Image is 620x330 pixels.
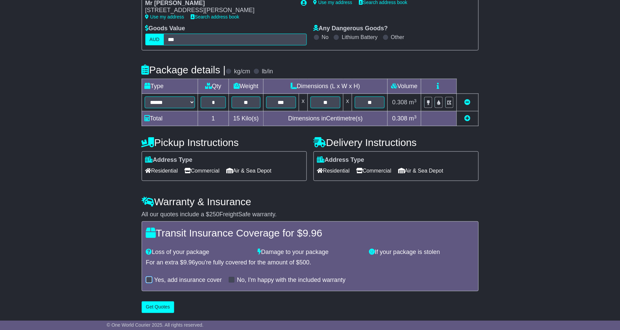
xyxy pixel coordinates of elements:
[237,277,346,284] label: No, I'm happy with the included warranty
[409,99,417,106] span: m
[299,259,309,266] span: 500
[191,14,239,20] a: Search address book
[209,211,220,218] span: 250
[226,166,272,176] span: Air & Sea Depot
[414,98,417,103] sup: 3
[107,322,204,328] span: © One World Courier 2025. All rights reserved.
[314,25,388,32] label: Any Dangerous Goods?
[145,14,184,20] a: Use my address
[142,64,226,75] h4: Package details |
[392,99,408,106] span: 0.308
[322,34,329,40] label: No
[146,227,474,239] h4: Transit Insurance Coverage for $
[465,115,471,122] a: Add new item
[145,166,178,176] span: Residential
[198,111,229,126] td: 1
[262,68,273,75] label: lb/in
[154,277,222,284] label: Yes, add insurance cover
[145,34,164,45] label: AUD
[356,166,391,176] span: Commercial
[414,114,417,119] sup: 3
[229,111,264,126] td: Kilo(s)
[342,34,378,40] label: Lithium Battery
[391,34,404,40] label: Other
[145,7,294,14] div: [STREET_ADDRESS][PERSON_NAME]
[254,249,366,256] div: Damage to your package
[145,156,193,164] label: Address Type
[198,79,229,94] td: Qty
[146,259,474,266] div: For an extra $ you're fully covered for the amount of $ .
[263,79,388,94] td: Dimensions (L x W x H)
[314,137,479,148] h4: Delivery Instructions
[184,259,195,266] span: 9.96
[317,156,365,164] label: Address Type
[366,249,478,256] div: If your package is stolen
[299,94,307,111] td: x
[145,25,185,32] label: Goods Value
[229,79,264,94] td: Weight
[233,115,240,122] span: 15
[142,79,198,94] td: Type
[142,137,307,148] h4: Pickup Instructions
[317,166,350,176] span: Residential
[343,94,352,111] td: x
[392,115,408,122] span: 0.308
[263,111,388,126] td: Dimensions in Centimetre(s)
[143,249,254,256] div: Loss of your package
[142,301,175,313] button: Get Quotes
[398,166,443,176] span: Air & Sea Depot
[142,211,479,218] div: All our quotes include a $ FreightSafe warranty.
[142,196,479,207] h4: Warranty & Insurance
[409,115,417,122] span: m
[185,166,220,176] span: Commercial
[234,68,250,75] label: kg/cm
[303,227,322,239] span: 9.96
[142,111,198,126] td: Total
[465,99,471,106] a: Remove this item
[388,79,421,94] td: Volume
